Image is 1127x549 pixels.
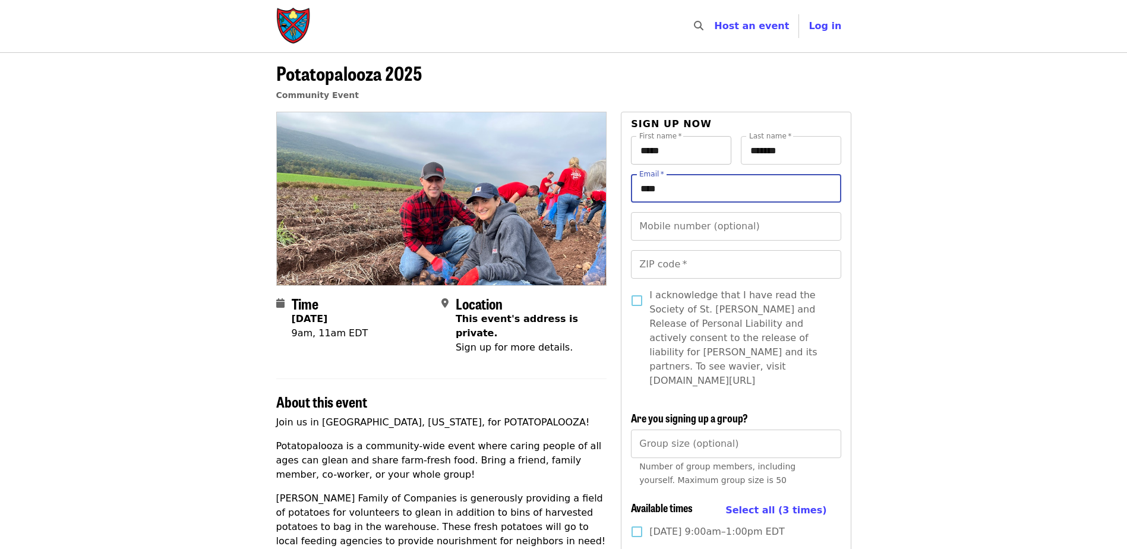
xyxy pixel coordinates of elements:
[276,298,285,309] i: calendar icon
[639,132,682,140] label: First name
[456,313,578,339] span: This event's address is private.
[631,410,748,425] span: Are you signing up a group?
[276,7,312,45] img: Society of St. Andrew - Home
[711,12,720,40] input: Search
[725,501,826,519] button: Select all (3 times)
[741,136,841,165] input: Last name
[639,171,664,178] label: Email
[631,174,841,203] input: Email
[292,293,318,314] span: Time
[276,59,422,87] span: Potatopalooza 2025
[276,90,359,100] a: Community Event
[456,293,503,314] span: Location
[639,462,795,485] span: Number of group members, including yourself. Maximum group size is 50
[631,118,712,130] span: Sign up now
[276,391,367,412] span: About this event
[631,136,731,165] input: First name
[631,430,841,458] input: [object Object]
[649,288,831,388] span: I acknowledge that I have read the Society of St. [PERSON_NAME] and Release of Personal Liability...
[456,342,573,353] span: Sign up for more details.
[631,212,841,241] input: Mobile number (optional)
[441,298,449,309] i: map-marker-alt icon
[277,112,607,285] img: Potatopalooza 2025 organized by Society of St. Andrew
[799,14,851,38] button: Log in
[276,415,607,430] p: Join us in [GEOGRAPHIC_DATA], [US_STATE], for POTATOPALOOZA!
[809,20,841,31] span: Log in
[276,439,607,482] p: Potatopalooza is a community-wide event where caring people of all ages can glean and share farm-...
[725,504,826,516] span: Select all (3 times)
[649,525,784,539] span: [DATE] 9:00am–1:00pm EDT
[276,491,607,548] p: [PERSON_NAME] Family of Companies is generously providing a field of potatoes for volunteers to g...
[292,326,368,340] div: 9am, 11am EDT
[631,250,841,279] input: ZIP code
[694,20,703,31] i: search icon
[292,313,328,324] strong: [DATE]
[749,132,791,140] label: Last name
[714,20,789,31] a: Host an event
[631,500,693,515] span: Available times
